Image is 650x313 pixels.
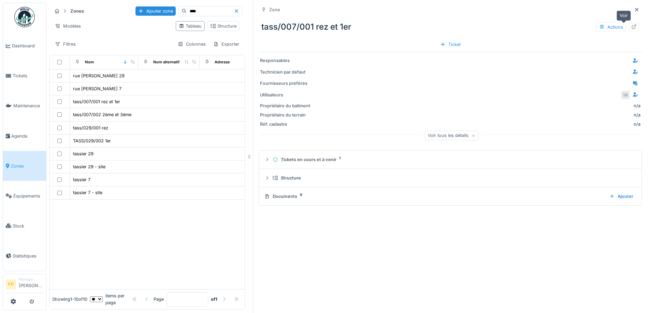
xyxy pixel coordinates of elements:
[210,39,242,49] div: Exporter
[273,175,633,181] div: Structure
[52,39,79,49] div: Filtres
[73,85,121,92] div: rue [PERSON_NAME] 7
[73,176,90,183] div: tassier 7
[3,31,46,61] a: Dashboard
[73,111,131,118] div: tass/007/002 2ème et 3ème
[259,18,642,36] div: tass/007/001 rez et 1er
[3,61,46,91] a: Tickets
[14,7,35,27] img: Badge_color-CXgf-gQk.svg
[73,138,111,144] div: TASS/029/002 1er
[11,133,43,139] span: Agenda
[11,163,43,169] span: Zones
[437,40,463,49] div: Ticket
[73,163,105,170] div: tassier 29 - site
[19,277,43,292] li: [PERSON_NAME]
[153,59,179,65] div: Nom alternatif
[52,21,84,31] div: Modèles
[3,121,46,151] a: Agenda
[175,39,209,49] div: Colonnes
[273,156,633,163] div: Tickets en cours et à venir
[6,279,16,289] li: FP
[634,103,640,109] div: n/a
[6,277,43,293] a: FP Manager[PERSON_NAME]
[269,6,280,13] div: Zone
[260,112,317,118] div: Propriétaire du terrain
[211,296,217,302] strong: of 1
[425,131,478,141] div: Voir tous les détails
[13,103,43,109] span: Maintenance
[215,59,230,65] div: Adresse
[260,80,317,87] div: Fournisseurs préférés
[262,153,639,166] summary: Tickets en cours et à venir1
[3,91,46,121] a: Maintenance
[13,73,43,79] span: Tickets
[85,59,94,65] div: Nom
[68,8,87,14] strong: Zones
[262,190,639,203] summary: Documents0Ajouter
[13,223,43,229] span: Stock
[596,22,626,32] div: Actions
[135,6,176,16] div: Ajouter zone
[3,211,46,241] a: Stock
[260,69,317,75] div: Technicien par défaut
[320,112,640,118] div: n/a
[264,193,604,200] div: Documents
[260,121,317,127] div: Réf. cadastre
[73,125,108,131] div: tass/029/001 rez
[3,151,46,181] a: Zones
[621,90,630,100] div: SB
[211,23,236,29] div: Structure
[260,92,317,98] div: Utilisateurs
[12,43,43,49] span: Dashboard
[260,57,317,64] div: Responsables
[3,181,46,211] a: Équipements
[607,192,636,201] div: Ajouter
[154,296,164,302] div: Page
[52,296,87,302] div: Showing 1 - 10 of 10
[13,193,43,199] span: Équipements
[73,73,125,79] div: rue [PERSON_NAME] 29
[262,172,639,184] summary: Structure
[73,151,93,157] div: tassier 29
[179,23,202,29] div: Tableau
[90,293,129,306] div: items per page
[617,11,631,20] div: Voir
[260,103,317,109] div: Propriétaire du batiment
[73,189,102,196] div: tassier 7 - site
[3,241,46,271] a: Statistiques
[13,253,43,259] span: Statistiques
[19,277,43,282] div: Manager
[320,121,640,127] div: n/a
[73,98,120,105] div: tass/007/001 rez et 1er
